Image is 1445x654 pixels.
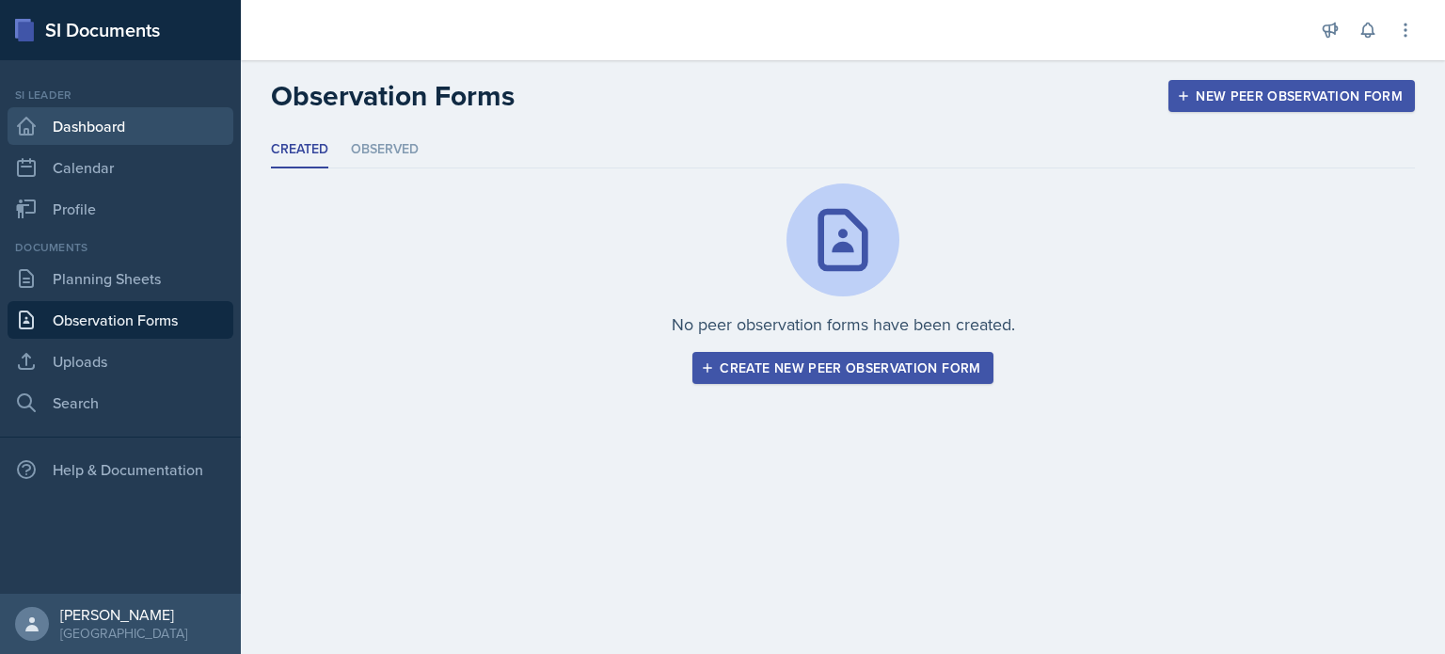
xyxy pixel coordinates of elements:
button: Create new peer observation form [692,352,992,384]
a: Search [8,384,233,422]
div: Help & Documentation [8,451,233,488]
div: [GEOGRAPHIC_DATA] [60,624,187,643]
div: New Peer Observation Form [1181,88,1403,104]
a: Dashboard [8,107,233,145]
a: Profile [8,190,233,228]
div: Create new peer observation form [705,360,980,375]
div: Documents [8,239,233,256]
p: No peer observation forms have been created. [672,311,1015,337]
button: New Peer Observation Form [1168,80,1415,112]
a: Calendar [8,149,233,186]
li: Created [271,132,328,168]
li: Observed [351,132,419,168]
div: [PERSON_NAME] [60,605,187,624]
h2: Observation Forms [271,79,515,113]
a: Observation Forms [8,301,233,339]
div: Si leader [8,87,233,104]
a: Uploads [8,343,233,380]
a: Planning Sheets [8,260,233,297]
